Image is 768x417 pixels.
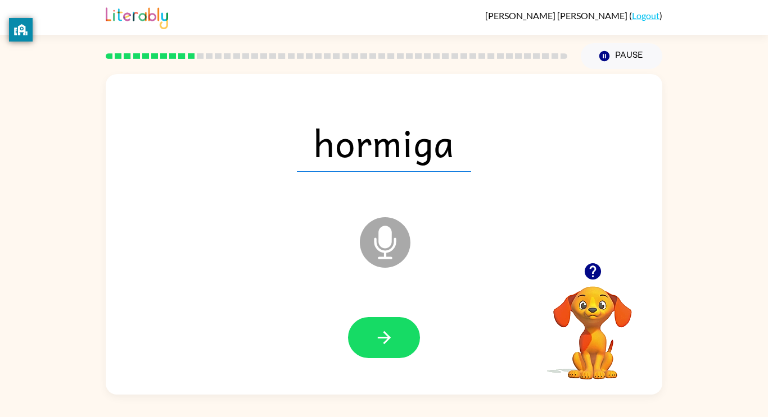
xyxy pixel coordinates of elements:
[632,10,659,21] a: Logout
[581,43,662,69] button: Pause
[9,18,33,42] button: privacy banner
[106,4,168,29] img: Literably
[485,10,662,21] div: ( )
[297,113,471,172] span: hormiga
[536,269,649,381] video: Your browser must support playing .mp4 files to use Literably. Please try using another browser.
[485,10,629,21] span: [PERSON_NAME] [PERSON_NAME]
